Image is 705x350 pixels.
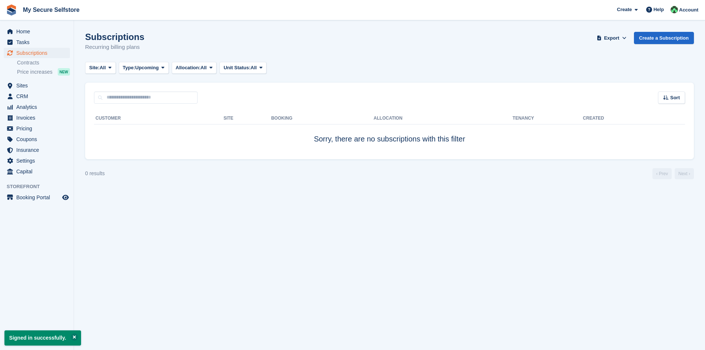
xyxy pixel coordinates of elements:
a: Previous [652,168,672,179]
a: menu [4,166,70,177]
span: Settings [16,156,61,166]
a: menu [4,134,70,144]
nav: Page [651,168,695,179]
span: All [251,64,257,71]
a: Price increases NEW [17,68,70,76]
span: Price increases [17,69,53,76]
a: menu [4,48,70,58]
span: Sorry, there are no subscriptions with this filter [314,135,465,143]
a: Preview store [61,193,70,202]
a: menu [4,37,70,47]
p: Recurring billing plans [85,43,144,51]
img: Greg Allsopp [671,6,678,13]
a: menu [4,80,70,91]
button: Site: All [85,62,116,74]
th: Allocation [374,113,513,124]
span: All [201,64,207,71]
span: Site: [89,64,100,71]
span: Upcoming [135,64,159,71]
button: Type: Upcoming [119,62,169,74]
span: Storefront [7,183,74,190]
span: Allocation: [176,64,201,71]
th: Tenancy [513,113,538,124]
a: menu [4,123,70,134]
button: Allocation: All [172,62,217,74]
span: Invoices [16,113,61,123]
a: menu [4,113,70,123]
span: Pricing [16,123,61,134]
a: My Secure Selfstore [20,4,83,16]
a: menu [4,26,70,37]
th: Site [224,113,271,124]
span: Account [679,6,698,14]
th: Created [583,113,685,124]
a: menu [4,145,70,155]
span: Capital [16,166,61,177]
th: Booking [271,113,374,124]
h1: Subscriptions [85,32,144,42]
div: 0 results [85,170,105,177]
p: Signed in successfully. [4,330,81,346]
span: Export [604,34,619,42]
span: Type: [123,64,135,71]
div: NEW [58,68,70,76]
span: All [100,64,106,71]
button: Unit Status: All [219,62,266,74]
span: Create [617,6,632,13]
button: Export [595,32,628,44]
span: Coupons [16,134,61,144]
a: Next [675,168,694,179]
th: Customer [94,113,224,124]
span: Analytics [16,102,61,112]
span: Help [654,6,664,13]
span: Subscriptions [16,48,61,58]
span: Sites [16,80,61,91]
span: Booking Portal [16,192,61,203]
span: Home [16,26,61,37]
a: Create a Subscription [634,32,694,44]
span: Sort [670,94,680,101]
a: menu [4,91,70,101]
span: Tasks [16,37,61,47]
a: Contracts [17,59,70,66]
span: Insurance [16,145,61,155]
img: stora-icon-8386f47178a22dfd0bd8f6a31ec36ba5ce8667c1dd55bd0f319d3a0aa187defe.svg [6,4,17,16]
span: Unit Status: [224,64,251,71]
span: CRM [16,91,61,101]
a: menu [4,156,70,166]
a: menu [4,192,70,203]
a: menu [4,102,70,112]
